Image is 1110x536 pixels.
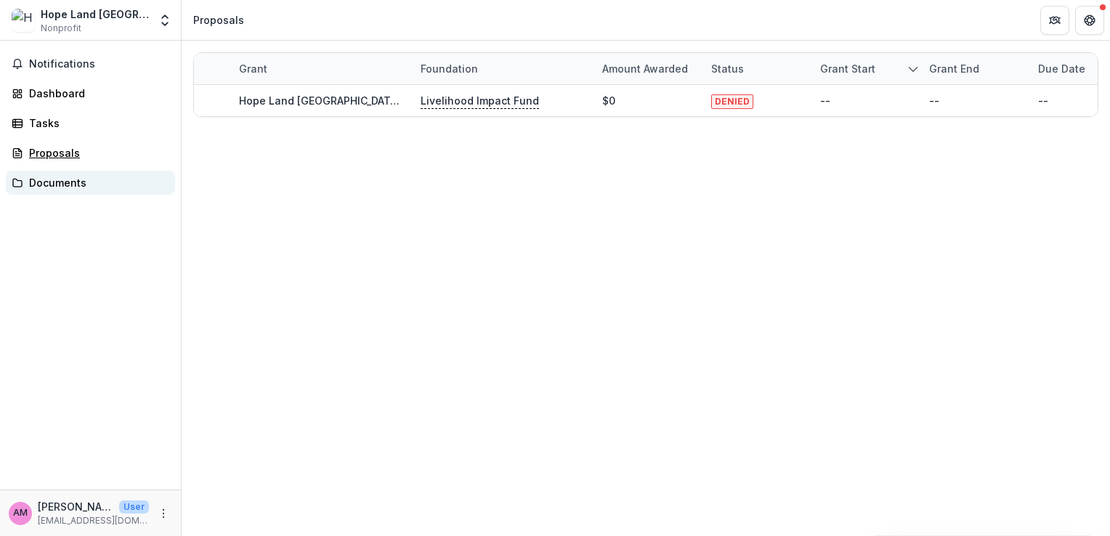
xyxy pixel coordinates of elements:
[920,53,1029,84] div: Grant end
[929,93,939,108] div: --
[230,53,412,84] div: Grant
[1040,6,1069,35] button: Partners
[1038,93,1048,108] div: --
[6,141,175,165] a: Proposals
[702,53,811,84] div: Status
[155,6,175,35] button: Open entity switcher
[119,500,149,513] p: User
[602,93,615,108] div: $0
[13,508,28,518] div: Andre Moliro
[412,53,594,84] div: Foundation
[41,7,149,22] div: Hope Land [GEOGRAPHIC_DATA]
[12,9,35,32] img: Hope Land Congo
[29,58,169,70] span: Notifications
[920,61,988,76] div: Grant end
[1075,6,1104,35] button: Get Help
[29,175,163,190] div: Documents
[711,94,753,109] span: DENIED
[907,63,919,75] svg: sorted descending
[38,514,149,527] p: [EMAIL_ADDRESS][DOMAIN_NAME]
[6,52,175,76] button: Notifications
[29,145,163,161] div: Proposals
[155,505,172,522] button: More
[811,53,920,84] div: Grant start
[230,61,276,76] div: Grant
[239,94,499,107] a: Hope Land [GEOGRAPHIC_DATA] - 2025 - New Lead
[811,61,884,76] div: Grant start
[6,111,175,135] a: Tasks
[6,171,175,195] a: Documents
[41,22,81,35] span: Nonprofit
[594,53,702,84] div: Amount awarded
[6,81,175,105] a: Dashboard
[29,86,163,101] div: Dashboard
[820,93,830,108] div: --
[1029,61,1094,76] div: Due Date
[702,61,753,76] div: Status
[29,115,163,131] div: Tasks
[594,61,697,76] div: Amount awarded
[193,12,244,28] div: Proposals
[38,499,113,514] p: [PERSON_NAME]
[187,9,250,31] nav: breadcrumb
[421,93,539,109] p: Livelihood Impact Fund
[412,61,487,76] div: Foundation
